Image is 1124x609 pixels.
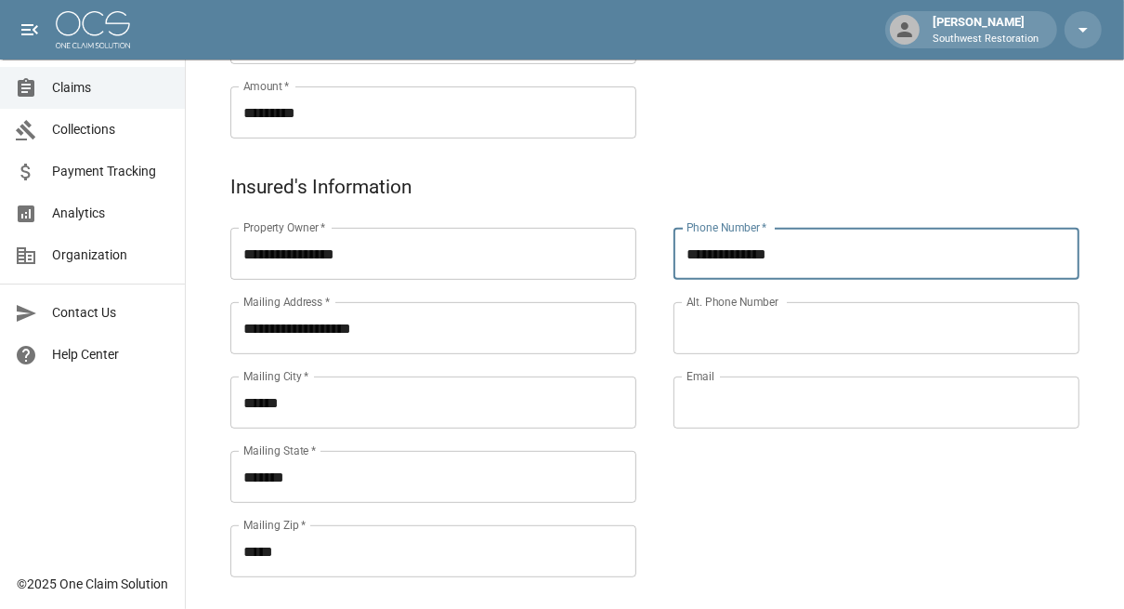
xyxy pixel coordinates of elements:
[243,443,316,458] label: Mailing State
[52,120,170,139] span: Collections
[52,345,170,364] span: Help Center
[925,13,1046,46] div: [PERSON_NAME]
[56,11,130,48] img: ocs-logo-white-transparent.png
[52,78,170,98] span: Claims
[686,219,766,235] label: Phone Number
[52,162,170,181] span: Payment Tracking
[933,32,1039,47] p: Southwest Restoration
[52,204,170,223] span: Analytics
[243,294,330,310] label: Mailing Address
[686,368,714,384] label: Email
[243,78,290,94] label: Amount
[52,245,170,265] span: Organization
[52,303,170,323] span: Contact Us
[17,575,168,593] div: © 2025 One Claim Solution
[243,368,309,384] label: Mailing City
[243,219,326,235] label: Property Owner
[11,11,48,48] button: open drawer
[243,517,307,533] label: Mailing Zip
[686,294,778,310] label: Alt. Phone Number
